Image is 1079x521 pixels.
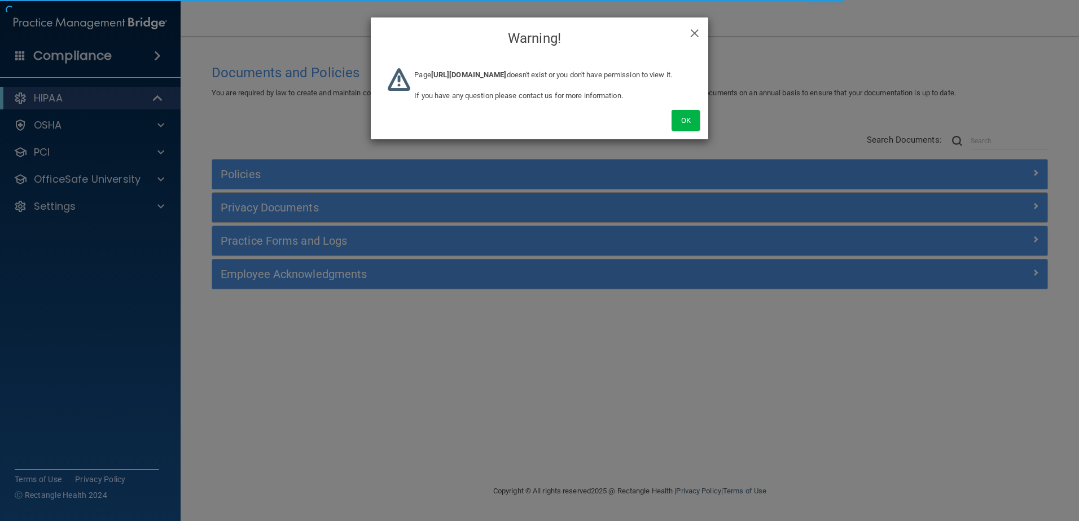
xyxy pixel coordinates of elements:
[431,70,507,79] b: [URL][DOMAIN_NAME]
[414,68,691,82] p: Page doesn't exist or you don't have permission to view it.
[414,89,691,103] p: If you have any question please contact us for more information.
[379,26,700,51] h4: Warning!
[690,20,700,43] span: ×
[388,68,410,91] img: warning-logo.669c17dd.png
[672,110,700,131] button: Ok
